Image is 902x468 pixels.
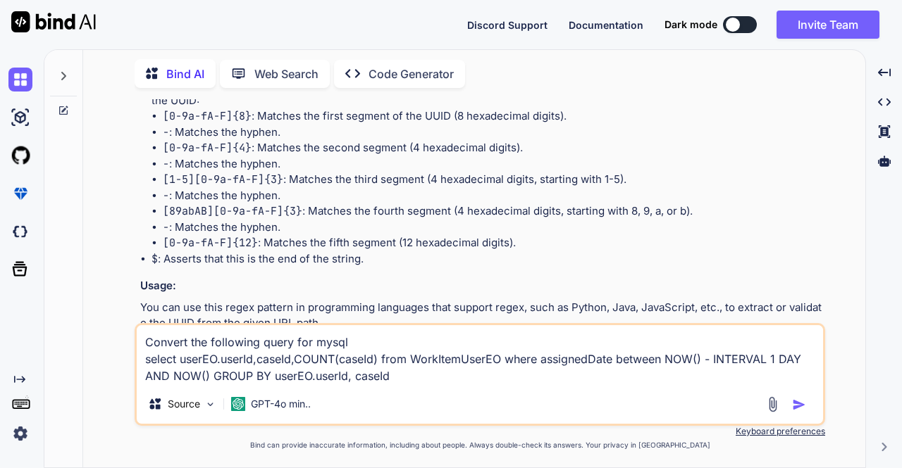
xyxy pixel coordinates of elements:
[8,106,32,129] img: ai-studio
[137,325,823,384] textarea: Convert the following query for mysql select userEO.userId,caseId,COUNT(caseId) from WorkItemUser...
[152,77,822,251] li: : This part captures the UUID:
[163,156,822,172] li: : Matches the hyphen.
[163,125,169,139] code: -
[11,11,96,32] img: Bind AI
[163,125,822,141] li: : Matches the hyphen.
[792,398,806,412] img: icon
[163,220,822,236] li: : Matches the hyphen.
[135,426,825,437] p: Keyboard preferences
[152,251,822,267] li: : Asserts that this is the end of the string.
[467,18,548,32] button: Discord Support
[140,278,822,294] h3: Usage:
[231,397,245,411] img: GPT-4o mini
[140,300,822,331] p: You can use this regex pattern in programming languages that support regex, such as Python, Java,...
[163,172,283,186] code: [1-5][0-9a-fA-F]{3}
[163,203,822,220] li: : Matches the fourth segment (4 hexadecimal digits, starting with 8, 9, a, or b).
[163,141,252,155] code: [0-9a-fA-F]{4}
[163,189,169,203] code: -
[8,144,32,167] img: githubLight
[665,18,717,32] span: Dark mode
[135,440,825,450] p: Bind can provide inaccurate information, including about people. Always double-check its answers....
[163,109,252,123] code: [0-9a-fA-F]{8}
[369,65,454,82] p: Code Generator
[777,11,879,39] button: Invite Team
[8,220,32,244] img: darkCloudIdeIcon
[163,140,822,156] li: : Matches the second segment (4 hexadecimal digits).
[166,65,204,82] p: Bind AI
[163,157,169,171] code: -
[163,188,822,204] li: : Matches the hyphen.
[168,397,200,411] p: Source
[204,398,216,410] img: Pick Models
[569,19,643,31] span: Documentation
[8,68,32,91] img: chat
[163,108,822,125] li: : Matches the first segment of the UUID (8 hexadecimal digits).
[163,235,822,251] li: : Matches the fifth segment (12 hexadecimal digits).
[467,19,548,31] span: Discord Support
[163,220,169,234] code: -
[163,236,258,250] code: [0-9a-fA-F]{12}
[569,18,643,32] button: Documentation
[8,182,32,205] img: premium
[163,204,302,218] code: [89abAB][0-9a-fA-F]{3}
[163,172,822,188] li: : Matches the third segment (4 hexadecimal digits, starting with 1-5).
[765,396,781,412] img: attachment
[8,422,32,445] img: settings
[251,397,311,411] p: GPT-4o min..
[254,65,319,82] p: Web Search
[152,252,158,266] code: $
